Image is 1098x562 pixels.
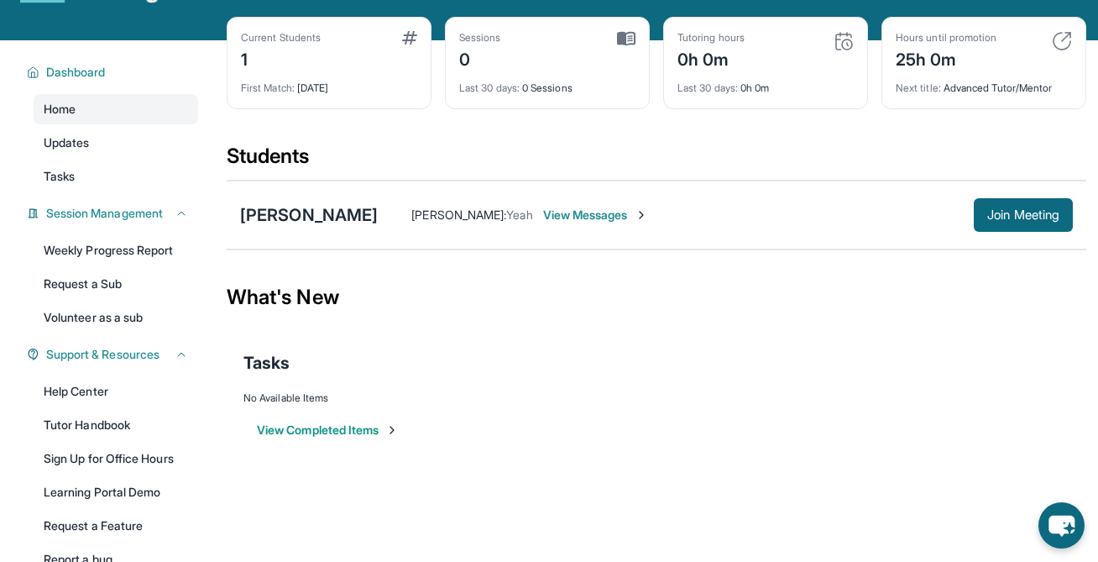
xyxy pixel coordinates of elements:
button: chat-button [1038,502,1085,549]
button: Dashboard [39,64,188,81]
a: Tutor Handbook [34,410,198,440]
a: Request a Feature [34,511,198,541]
img: card [617,31,635,46]
span: Last 30 days : [677,81,738,94]
span: Yeah [506,207,532,222]
a: Learning Portal Demo [34,477,198,507]
div: Students [227,143,1086,180]
div: Hours until promotion [896,31,996,45]
div: 0 [459,45,501,71]
div: Current Students [241,31,321,45]
span: Support & Resources [46,346,159,363]
div: No Available Items [243,391,1069,405]
a: Request a Sub [34,269,198,299]
span: Tasks [44,168,75,185]
span: [PERSON_NAME] : [411,207,506,222]
a: Help Center [34,376,198,407]
a: Updates [34,128,198,158]
span: Tasks [243,351,290,375]
div: 0h 0m [677,45,745,71]
span: Join Meeting [987,210,1059,220]
button: Support & Resources [39,346,188,363]
div: Sessions [459,31,501,45]
div: [PERSON_NAME] [240,203,378,227]
img: card [402,31,417,45]
span: View Messages [543,207,648,223]
a: Sign Up for Office Hours [34,444,198,474]
a: Volunteer as a sub [34,302,198,333]
span: Updates [44,134,90,151]
span: Next title : [896,81,941,94]
span: Session Management [46,205,163,222]
img: card [1052,31,1072,51]
div: Tutoring hours [677,31,745,45]
div: 0h 0m [677,71,854,95]
div: 1 [241,45,321,71]
span: First Match : [241,81,295,94]
a: Tasks [34,161,198,192]
img: Chevron-Right [635,208,648,222]
span: Dashboard [46,64,106,81]
img: card [834,31,854,51]
span: Home [44,101,76,118]
div: What's New [227,260,1086,334]
span: Last 30 days : [459,81,520,94]
div: 25h 0m [896,45,996,71]
a: Weekly Progress Report [34,235,198,265]
button: Session Management [39,205,188,222]
button: Join Meeting [974,198,1073,232]
div: [DATE] [241,71,417,95]
button: View Completed Items [257,422,399,439]
div: 0 Sessions [459,71,635,95]
a: Home [34,94,198,124]
div: Advanced Tutor/Mentor [896,71,1072,95]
